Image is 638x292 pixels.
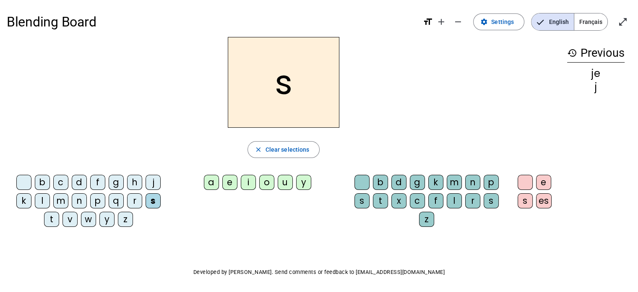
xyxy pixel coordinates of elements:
[618,17,628,27] mat-icon: open_in_full
[53,175,68,190] div: c
[62,212,78,227] div: v
[373,193,388,208] div: t
[567,48,577,58] mat-icon: history
[16,193,31,208] div: k
[465,175,480,190] div: n
[410,175,425,190] div: g
[53,193,68,208] div: m
[72,193,87,208] div: n
[391,175,406,190] div: d
[419,212,434,227] div: z
[90,175,105,190] div: f
[567,82,625,92] div: j
[536,175,551,190] div: e
[241,175,256,190] div: i
[433,13,450,30] button: Increase font size
[480,18,488,26] mat-icon: settings
[484,193,499,208] div: s
[255,146,262,153] mat-icon: close
[35,175,50,190] div: b
[44,212,59,227] div: t
[450,13,466,30] button: Decrease font size
[296,175,311,190] div: y
[127,193,142,208] div: r
[81,212,96,227] div: w
[428,193,443,208] div: f
[373,175,388,190] div: b
[574,13,607,30] span: Français
[615,13,631,30] button: Enter full screen
[99,212,115,227] div: y
[228,37,339,128] h2: s
[7,8,416,35] h1: Blending Board
[204,175,219,190] div: a
[447,193,462,208] div: l
[428,175,443,190] div: k
[72,175,87,190] div: d
[222,175,237,190] div: e
[247,141,320,158] button: Clear selections
[536,193,552,208] div: es
[473,13,524,30] button: Settings
[146,175,161,190] div: j
[436,17,446,27] mat-icon: add
[447,175,462,190] div: m
[531,13,574,30] span: English
[484,175,499,190] div: p
[453,17,463,27] mat-icon: remove
[491,17,514,27] span: Settings
[109,175,124,190] div: g
[266,145,310,155] span: Clear selections
[127,175,142,190] div: h
[423,17,433,27] mat-icon: format_size
[391,193,406,208] div: x
[7,267,631,277] p: Developed by [PERSON_NAME]. Send comments or feedback to [EMAIL_ADDRESS][DOMAIN_NAME]
[531,13,608,31] mat-button-toggle-group: Language selection
[90,193,105,208] div: p
[518,193,533,208] div: s
[354,193,370,208] div: s
[278,175,293,190] div: u
[567,68,625,79] div: je
[410,193,425,208] div: c
[109,193,124,208] div: q
[259,175,274,190] div: o
[567,44,625,63] h3: Previous
[465,193,480,208] div: r
[118,212,133,227] div: z
[35,193,50,208] div: l
[146,193,161,208] div: s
